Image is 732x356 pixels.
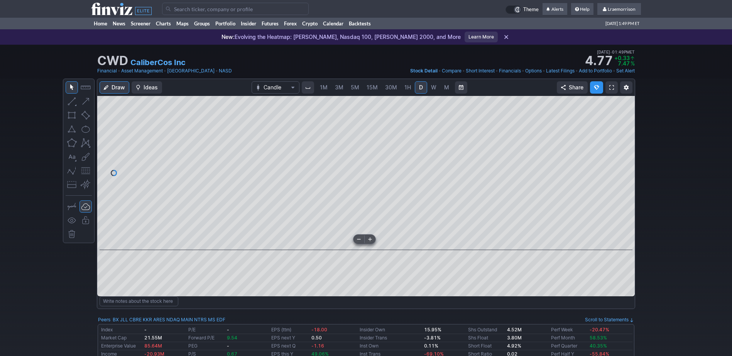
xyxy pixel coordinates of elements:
[144,327,147,332] small: -
[112,84,125,91] span: Draw
[113,316,119,324] a: BX
[385,84,397,91] span: 30M
[499,67,521,75] a: Financials
[424,327,441,332] b: 15.95%
[365,235,375,244] button: Zoom in
[162,3,309,15] input: Search
[270,326,310,334] td: EPS (ttm)
[270,342,310,350] td: EPS next Q
[569,84,583,91] span: Share
[311,343,324,349] span: -1.16
[331,81,347,94] a: 3M
[522,67,524,75] span: •
[66,151,78,163] button: Text
[66,228,78,240] button: Remove all drawings
[507,327,522,332] b: 4.52M
[79,95,92,107] button: Arrow
[143,316,152,324] a: KKR
[227,327,229,332] b: -
[213,18,238,29] a: Portfolio
[546,67,575,75] a: Latest Filings
[238,18,259,29] a: Insider
[100,326,143,334] td: Index
[79,200,92,213] button: Drawings Autosave: On
[121,67,163,75] a: Asset Management
[227,335,237,341] span: 9.54
[549,342,588,350] td: Perf Quarter
[467,334,505,342] td: Shs Float
[590,335,607,341] span: 58.53%
[631,60,635,67] span: %
[302,81,314,94] button: Interval
[608,6,636,12] span: Lraemorrison
[363,81,381,94] a: 15M
[191,18,213,29] a: Groups
[440,81,453,94] a: M
[507,335,522,341] b: 3.80M
[132,81,162,94] button: Ideas
[153,316,165,324] a: ARES
[525,67,542,75] a: Options
[281,18,299,29] a: Forex
[438,67,441,75] span: •
[424,343,438,349] b: 0.11%
[620,81,632,94] button: Chart Settings
[221,33,461,41] p: Evolving the Heatmap: [PERSON_NAME], Nasdaq 100, [PERSON_NAME] 2000, and More
[358,334,423,342] td: Insider Trans
[571,3,593,15] a: Help
[358,342,423,350] td: Inst Own
[597,3,641,15] a: Lraemorrison
[431,84,436,91] span: W
[216,316,225,324] a: EDF
[97,55,128,67] h1: CWD
[144,335,162,341] b: 21.55M
[575,67,578,75] span: •
[174,18,191,29] a: Maps
[590,327,609,332] span: -20.47%
[167,67,215,75] a: [GEOGRAPHIC_DATA]
[335,84,343,91] span: 3M
[557,81,588,94] button: Share
[495,67,498,75] span: •
[166,316,180,324] a: NDAQ
[79,81,92,94] button: Measure
[194,316,207,324] a: NTRS
[129,316,142,324] a: CBRE
[66,165,78,177] button: Elliott waves
[164,67,166,75] span: •
[424,335,441,341] b: -3.81%
[79,165,92,177] button: Fibonacci retracements
[66,109,78,121] button: Rectangle
[215,67,218,75] span: •
[616,67,635,75] a: Set Alert
[311,335,322,341] b: 0.50
[299,18,320,29] a: Crypto
[404,84,411,91] span: 1H
[97,67,117,75] a: Financial
[549,334,588,342] td: Perf Month
[181,316,193,324] a: MAIN
[585,317,634,322] a: Scroll to Statements
[465,32,498,42] a: Learn More
[100,81,129,94] button: Draw
[320,18,346,29] a: Calendar
[128,18,153,29] a: Screener
[311,327,327,332] span: -18.00
[79,151,92,163] button: Brush
[428,81,440,94] a: W
[585,55,613,67] strong: 4.77
[98,316,225,324] div: :
[410,68,438,74] span: Stock Detail
[259,18,281,29] a: Futures
[467,326,505,334] td: Shs Outstand
[442,67,462,75] a: Compare
[100,334,143,342] td: Market Cap
[462,67,465,75] span: •
[79,178,92,191] button: Anchored VWAP
[358,326,423,334] td: Insider Own
[507,343,521,349] a: 4.92%
[79,214,92,227] button: Lock drawings
[444,84,449,91] span: M
[264,84,287,91] span: Candle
